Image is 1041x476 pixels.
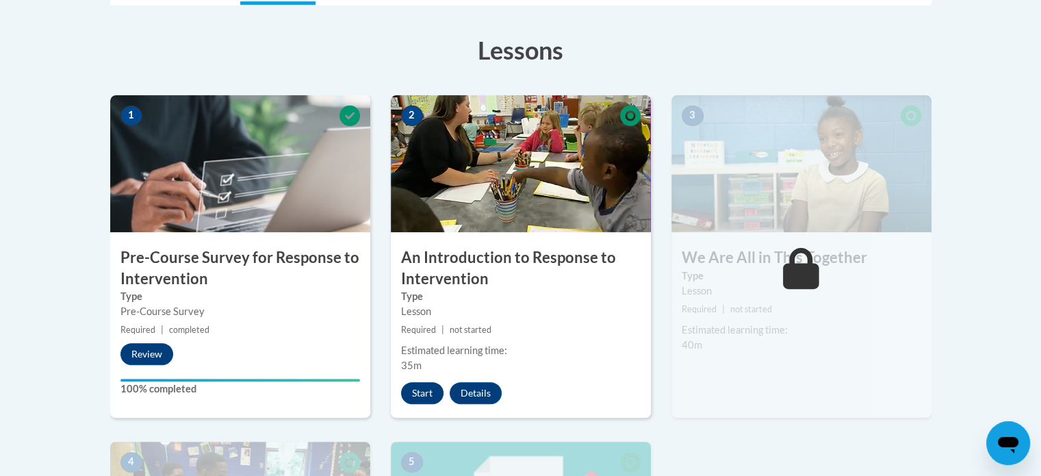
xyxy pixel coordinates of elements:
iframe: Button to launch messaging window [986,421,1030,465]
span: Required [120,325,155,335]
button: Review [120,343,173,365]
span: Required [682,304,717,314]
img: Course Image [110,95,370,232]
label: Type [682,268,921,284]
img: Course Image [391,95,651,232]
span: 3 [682,105,704,126]
span: 40m [682,339,702,351]
div: Estimated learning time: [682,323,921,338]
h3: Lessons [110,33,931,67]
span: Required [401,325,436,335]
h3: We Are All in This Together [671,247,931,268]
span: not started [450,325,491,335]
span: | [441,325,444,335]
label: Type [120,289,360,304]
img: Course Image [671,95,931,232]
span: 4 [120,452,142,473]
div: Estimated learning time: [401,343,641,358]
div: Lesson [401,304,641,319]
div: Your progress [120,379,360,381]
span: | [161,325,164,335]
span: not started [730,304,772,314]
span: 35m [401,360,422,371]
button: Details [450,382,502,404]
h3: An Introduction to Response to Intervention [391,247,651,290]
span: | [722,304,725,314]
h3: Pre-Course Survey for Response to Intervention [110,247,370,290]
label: 100% completed [120,381,360,397]
label: Type [401,289,641,304]
div: Pre-Course Survey [120,304,360,319]
span: 2 [401,105,423,126]
span: 1 [120,105,142,126]
span: 5 [401,452,423,473]
div: Lesson [682,284,921,299]
button: Start [401,382,444,404]
span: completed [169,325,209,335]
